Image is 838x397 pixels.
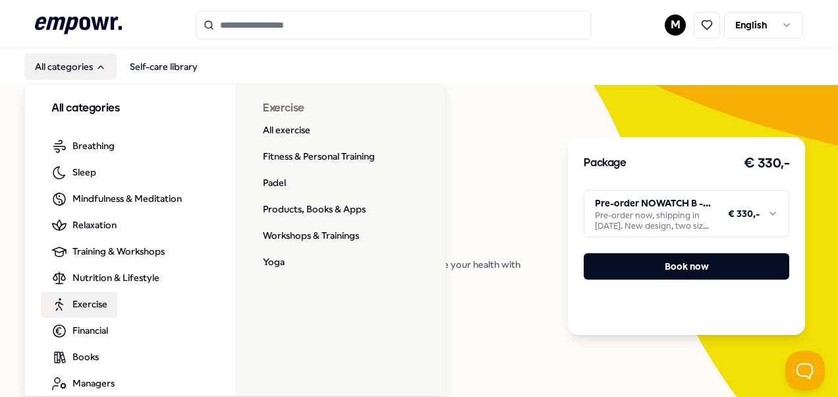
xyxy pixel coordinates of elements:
a: Managers [41,371,125,397]
a: Training & Workshops [41,239,175,265]
a: Books [41,344,109,371]
a: Padel [252,170,296,197]
input: Search for products, categories or subcategories [196,11,591,40]
span: Relaxation [72,218,117,232]
button: Book now [584,253,789,280]
span: Sleep [72,165,96,179]
iframe: Help Scout Beacon - Open [785,351,825,390]
a: Financial [41,318,119,344]
div: All categories [25,84,447,397]
a: Fitness & Personal Training [252,144,385,170]
a: Sleep [41,160,107,186]
h3: Package [584,155,626,172]
nav: Main [24,53,208,80]
button: M [665,15,686,36]
a: Breathing [41,133,125,160]
a: Exercise [41,291,118,318]
span: Financial [72,323,108,338]
span: Nutrition & Lifestyle [72,270,159,285]
a: Nutrition & Lifestyle [41,265,170,291]
button: All categories [24,53,117,80]
a: Mindfulness & Meditation [41,186,192,212]
span: Breathing [72,138,115,153]
a: Yoga [252,249,295,276]
h3: All categories [51,100,209,117]
a: Self-care library [119,53,208,80]
a: All exercise [252,117,321,144]
span: Mindfulness & Meditation [72,191,182,206]
h3: € 330,- [744,153,790,174]
a: Relaxation [41,212,127,239]
span: Training & Workshops [72,244,165,259]
span: Exercise [72,297,107,311]
h3: Exercise [263,100,420,117]
a: Products, Books & Apps [252,197,376,223]
span: Books [72,350,99,364]
a: Workshops & Trainings [252,223,370,249]
span: Managers [72,376,115,390]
